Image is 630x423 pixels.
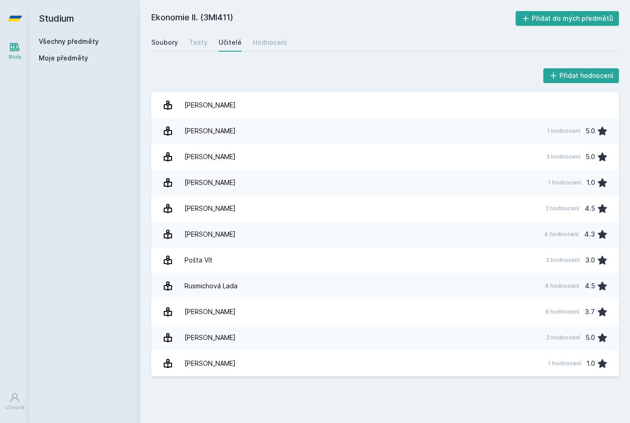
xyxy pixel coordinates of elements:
[585,251,595,269] div: 3.0
[586,148,595,166] div: 5.0
[8,54,22,60] div: Study
[219,33,242,52] a: Učitelé
[584,225,595,244] div: 4.3
[151,118,619,144] a: [PERSON_NAME] 1 hodnocení 5.0
[587,173,595,192] div: 1.0
[151,351,619,376] a: [PERSON_NAME] 1 hodnocení 1.0
[585,277,595,295] div: 4.5
[2,387,28,416] a: Uživatel
[184,96,236,114] div: [PERSON_NAME]
[587,354,595,373] div: 1.0
[184,251,213,269] div: Pošta Vít
[151,33,178,52] a: Soubory
[39,37,99,45] a: Všechny předměty
[184,354,236,373] div: [PERSON_NAME]
[184,277,238,295] div: Rusmichová Lada
[2,37,28,65] a: Study
[546,153,580,161] div: 3 hodnocení
[546,205,579,212] div: 2 hodnocení
[184,122,236,140] div: [PERSON_NAME]
[189,33,208,52] a: Testy
[151,92,619,118] a: [PERSON_NAME]
[585,303,595,321] div: 3.7
[586,122,595,140] div: 5.0
[184,148,236,166] div: [PERSON_NAME]
[253,33,287,52] a: Hodnocení
[151,196,619,221] a: [PERSON_NAME] 2 hodnocení 4.5
[547,334,580,341] div: 2 hodnocení
[151,170,619,196] a: [PERSON_NAME] 1 hodnocení 1.0
[151,221,619,247] a: [PERSON_NAME] 4 hodnocení 4.3
[543,68,619,83] button: Přidat hodnocení
[189,38,208,47] div: Testy
[184,328,236,347] div: [PERSON_NAME]
[516,11,619,26] button: Přidat do mých předmětů
[547,127,580,135] div: 1 hodnocení
[151,11,516,26] h2: Ekonomie II. (3MI411)
[151,38,178,47] div: Soubory
[548,179,581,186] div: 1 hodnocení
[184,225,236,244] div: [PERSON_NAME]
[544,231,579,238] div: 4 hodnocení
[546,256,580,264] div: 2 hodnocení
[548,360,581,367] div: 1 hodnocení
[545,282,579,290] div: 4 hodnocení
[151,144,619,170] a: [PERSON_NAME] 3 hodnocení 5.0
[5,404,24,411] div: Uživatel
[184,173,236,192] div: [PERSON_NAME]
[151,273,619,299] a: Rusmichová Lada 4 hodnocení 4.5
[253,38,287,47] div: Hodnocení
[151,325,619,351] a: [PERSON_NAME] 2 hodnocení 5.0
[184,199,236,218] div: [PERSON_NAME]
[39,54,88,63] span: Moje předměty
[151,299,619,325] a: [PERSON_NAME] 9 hodnocení 3.7
[219,38,242,47] div: Učitelé
[585,199,595,218] div: 4.5
[586,328,595,347] div: 5.0
[151,247,619,273] a: Pošta Vít 2 hodnocení 3.0
[545,308,579,316] div: 9 hodnocení
[184,303,236,321] div: [PERSON_NAME]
